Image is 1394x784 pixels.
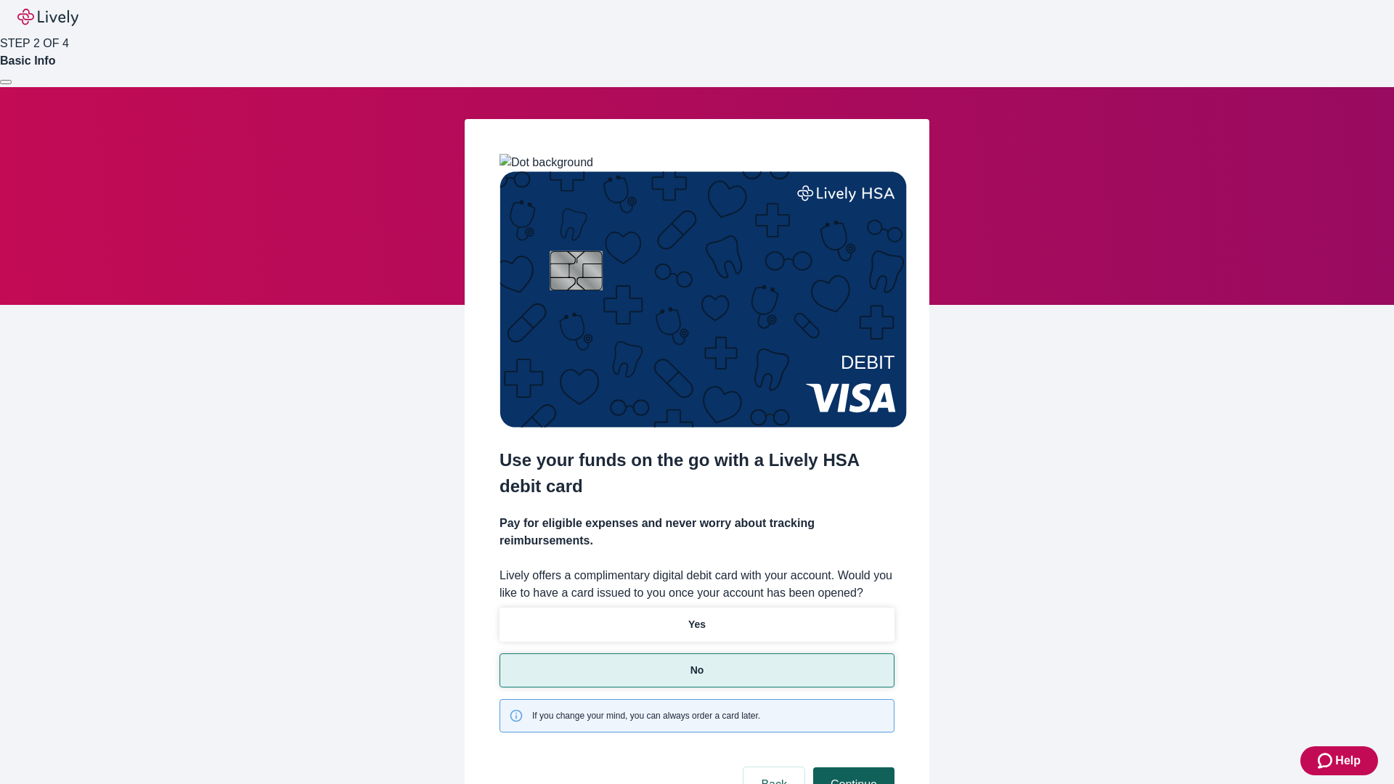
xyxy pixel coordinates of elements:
button: No [500,653,894,687]
p: No [690,663,704,678]
button: Zendesk support iconHelp [1300,746,1378,775]
img: Dot background [500,154,593,171]
h2: Use your funds on the go with a Lively HSA debit card [500,447,894,499]
img: Debit card [500,171,907,428]
h4: Pay for eligible expenses and never worry about tracking reimbursements. [500,515,894,550]
span: Help [1335,752,1361,769]
p: Yes [688,617,706,632]
span: If you change your mind, you can always order a card later. [532,709,760,722]
button: Yes [500,608,894,642]
svg: Zendesk support icon [1318,752,1335,769]
label: Lively offers a complimentary digital debit card with your account. Would you like to have a card... [500,567,894,602]
img: Lively [17,9,78,26]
